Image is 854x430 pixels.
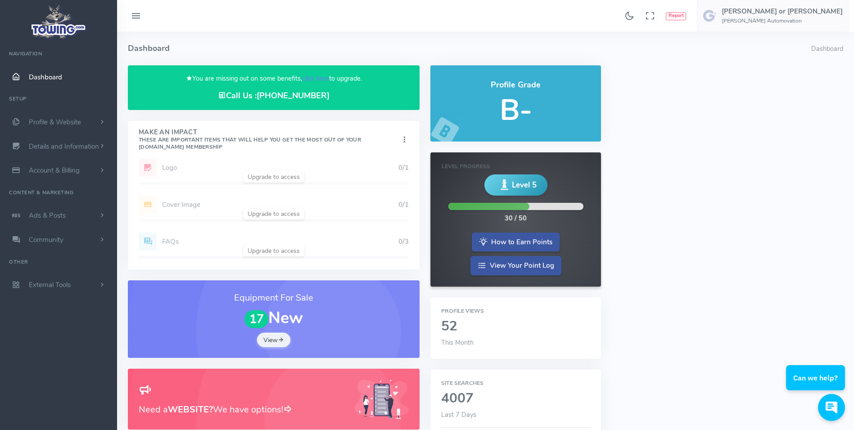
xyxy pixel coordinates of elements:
[666,12,686,20] button: Report
[168,403,213,416] b: WEBSITE?
[441,94,590,126] h5: B-
[139,91,409,101] h4: Call Us :
[512,179,537,191] span: Level 5
[703,9,717,23] img: user-image
[139,136,361,151] small: These are important items that will help you get the most out of your [DOMAIN_NAME] Membership
[505,214,527,224] div: 30 / 50
[128,32,811,65] h4: Dashboard
[29,73,62,82] span: Dashboard
[441,391,590,406] h2: 4007
[29,118,81,127] span: Profile & Website
[244,310,269,329] span: 17
[139,309,409,328] h1: New
[257,90,330,101] a: [PHONE_NUMBER]
[29,142,99,151] span: Details and Information
[441,319,590,334] h2: 52
[28,3,89,41] img: logo
[470,256,561,275] a: View Your Point Log
[472,233,560,252] a: How to Earn Points
[442,164,590,169] h6: Level Progress
[29,211,66,220] span: Ads & Posts
[722,8,843,15] h5: [PERSON_NAME] or [PERSON_NAME]
[29,280,71,289] span: External Tools
[811,44,843,54] li: Dashboard
[355,380,409,419] img: Generic placeholder image
[257,333,290,347] a: View
[441,410,476,419] span: Last 7 Days
[29,235,63,244] span: Community
[441,81,590,90] h4: Profile Grade
[139,403,344,416] h3: Need a We have options!
[441,308,590,314] h6: Profile Views
[302,74,329,83] a: click here
[29,166,80,175] span: Account & Billing
[139,129,400,151] h4: Make An Impact
[441,380,590,386] h6: Site Searches
[722,18,843,24] h6: [PERSON_NAME] Automovation
[139,73,409,84] p: You are missing out on some benefits, to upgrade.
[139,291,409,305] h3: Equipment For Sale
[441,338,474,347] span: This Month
[779,340,854,430] iframe: Conversations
